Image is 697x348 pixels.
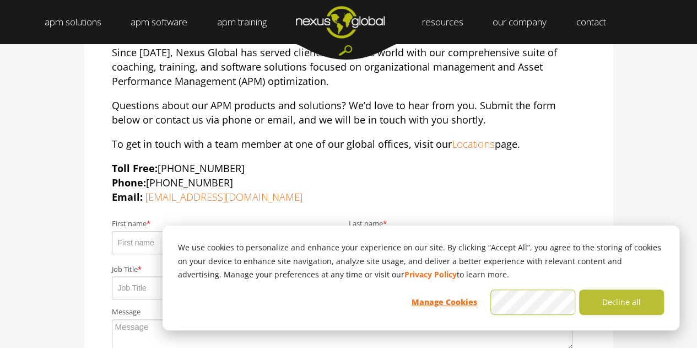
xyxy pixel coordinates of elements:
input: Job Title [112,276,339,299]
a: [EMAIL_ADDRESS][DOMAIN_NAME] [145,190,302,204]
strong: Email: [112,190,143,204]
input: First name [112,231,339,254]
span: Message [112,308,141,317]
div: Cookie banner [163,226,679,330]
button: Accept all [490,290,575,315]
p: To get in touch with a team member at one of our global offices, visit our page. [112,137,586,151]
strong: Toll Free: [112,162,158,175]
a: Privacy Policy [404,268,457,282]
button: Decline all [579,290,664,315]
p: [PHONE_NUMBER] [PHONE_NUMBER] [112,161,586,204]
a: Locations [452,137,495,151]
button: Manage Cookies [402,290,487,315]
span: Last name [349,219,383,228]
span: First name [112,219,147,228]
span: Job Title [112,265,138,274]
p: Questions about our APM products and solutions? We’d love to hear from you. Submit the form below... [112,98,586,127]
strong: Phone: [112,176,146,189]
p: We use cookies to personalize and enhance your experience on our site. By clicking “Accept All”, ... [178,241,664,282]
p: Since [DATE], Nexus Global has served clients across the world with our comprehensive suite of co... [112,45,586,88]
